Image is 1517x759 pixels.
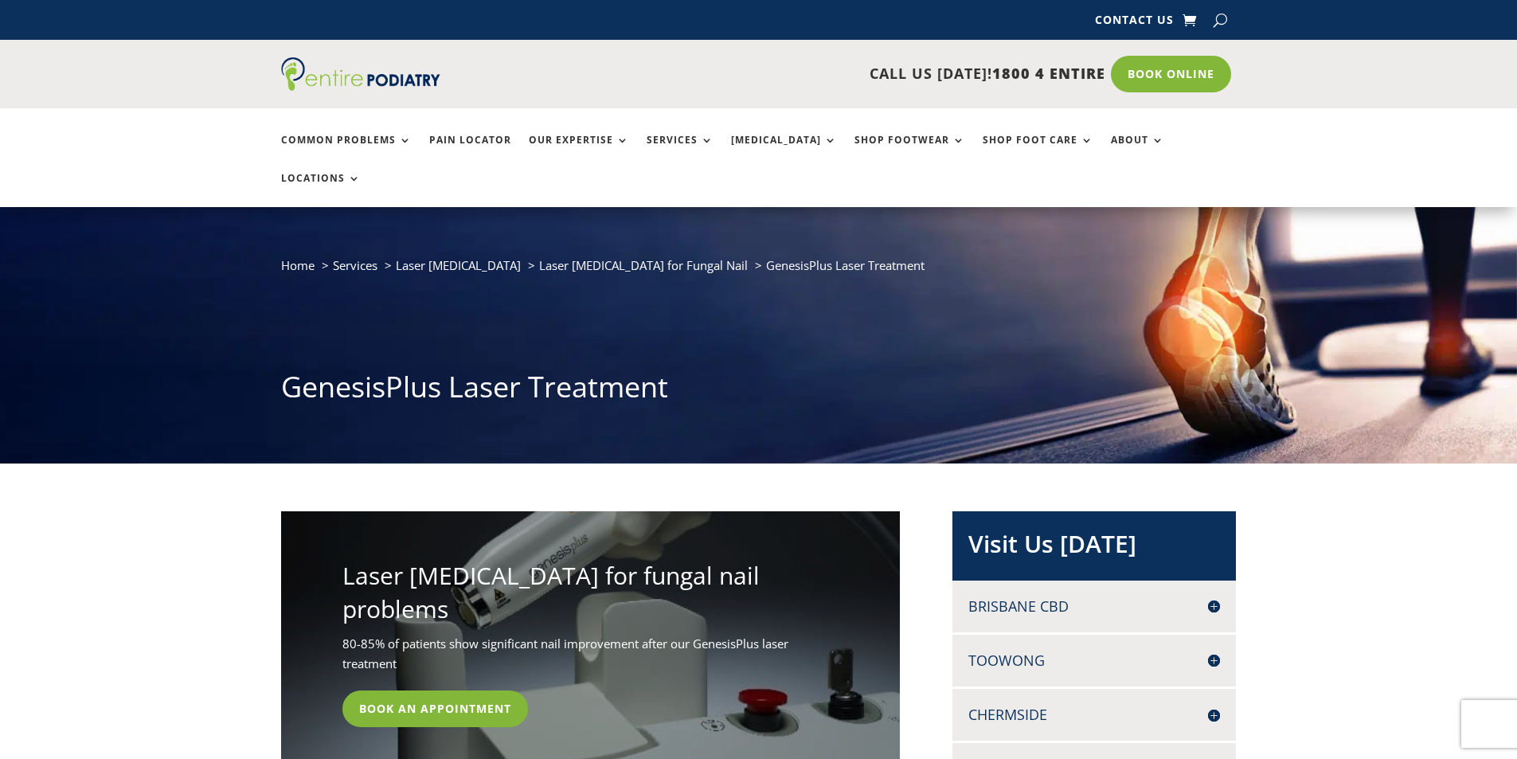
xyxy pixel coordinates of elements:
[647,135,714,169] a: Services
[766,257,925,273] span: GenesisPlus Laser Treatment
[983,135,1093,169] a: Shop Foot Care
[529,135,629,169] a: Our Expertise
[342,634,830,675] span: 80-85% of patients show significant nail improvement after our GenesisPlus laser treatment
[1111,135,1164,169] a: About
[342,559,830,634] h1: Laser [MEDICAL_DATA] for fungal nail problems
[281,57,440,91] img: logo (1)
[281,135,412,169] a: Common Problems
[281,257,315,273] a: Home
[333,257,377,273] a: Services
[539,257,748,273] a: Laser [MEDICAL_DATA] for Fungal Nail
[968,705,1220,725] h4: Chermside
[502,64,1105,84] p: CALL US [DATE]!
[281,78,440,94] a: Entire Podiatry
[1095,14,1174,32] a: Contact Us
[968,597,1220,616] h4: Brisbane CBD
[854,135,965,169] a: Shop Footwear
[342,691,528,727] a: Book An Appointment
[281,255,1237,288] nav: breadcrumb
[968,651,1220,671] h4: Toowong
[281,367,1237,415] h1: GenesisPlus Laser Treatment
[968,527,1220,569] h2: Visit Us [DATE]
[731,135,837,169] a: [MEDICAL_DATA]
[429,135,511,169] a: Pain Locator
[281,173,361,207] a: Locations
[992,64,1105,83] span: 1800 4 ENTIRE
[396,257,521,273] a: Laser [MEDICAL_DATA]
[1111,56,1231,92] a: Book Online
